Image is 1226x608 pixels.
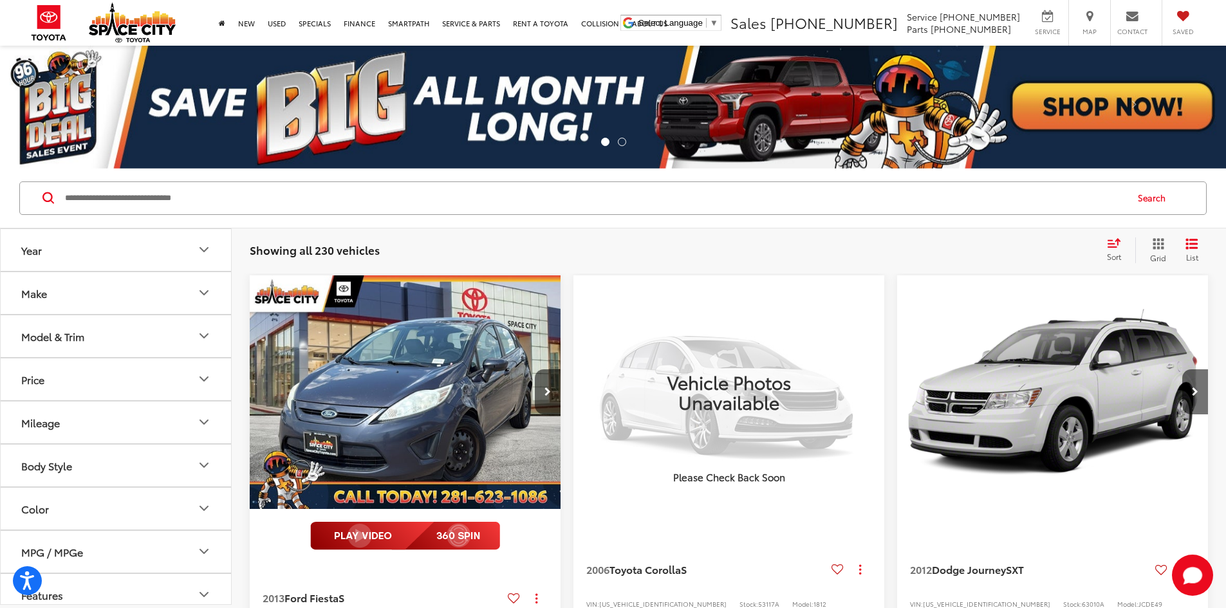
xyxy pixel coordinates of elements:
button: List View [1176,237,1208,263]
div: Features [196,587,212,602]
div: 2013 Ford Fiesta S 0 [249,275,562,509]
span: Service [1033,27,1062,36]
button: Body StyleBody Style [1,445,232,486]
span: Contact [1117,27,1147,36]
span: 2012 [910,562,932,576]
span: Dodge Journey [932,562,1006,576]
div: Year [21,244,42,256]
div: Model & Trim [21,330,84,342]
a: Select Language​ [638,18,718,28]
div: Color [196,501,212,516]
span: ​ [706,18,707,28]
span: dropdown dots [859,564,861,575]
img: 2012 Dodge Journey SXT [896,275,1209,510]
button: Search [1126,182,1184,214]
div: Mileage [21,416,60,428]
span: S [681,562,687,576]
input: Search by Make, Model, or Keyword [64,183,1126,214]
button: Select sort value [1101,237,1135,263]
img: full motion video [310,522,500,550]
a: 2012Dodge JourneySXT [910,562,1150,576]
a: 2006Toyota CorollaS [586,562,826,576]
a: VIEW_DETAILS [573,275,884,508]
span: 2006 [586,562,609,576]
div: Mileage [196,414,212,430]
span: Toyota Corolla [609,562,681,576]
button: MileageMileage [1,401,232,443]
button: MPG / MPGeMPG / MPGe [1,531,232,573]
div: 2012 Dodge Journey SXT 0 [896,275,1209,509]
div: Model & Trim [196,328,212,344]
button: ColorColor [1,488,232,530]
button: MakeMake [1,272,232,314]
div: MPG / MPGe [21,546,83,558]
button: Actions [849,558,871,580]
div: Make [196,285,212,300]
span: S [339,590,344,605]
button: Grid View [1135,237,1176,263]
a: 2013 Ford Fiesta S2013 Ford Fiesta S2013 Ford Fiesta S2013 Ford Fiesta S [249,275,562,509]
a: 2013Ford FiestaS [263,591,503,605]
div: Make [21,287,47,299]
span: [PHONE_NUMBER] [770,12,898,33]
span: [PHONE_NUMBER] [940,10,1020,23]
span: [PHONE_NUMBER] [931,23,1011,35]
button: PricePrice [1,358,232,400]
span: Service [907,10,937,23]
span: dropdown dots [535,593,537,603]
button: Model & TrimModel & Trim [1,315,232,357]
span: Select Language [638,18,703,28]
div: Body Style [21,459,72,472]
span: Sort [1107,251,1121,262]
div: MPG / MPGe [196,544,212,559]
span: Grid [1150,252,1166,263]
span: Parts [907,23,928,35]
img: Vehicle Photos Unavailable Please Check Back Soon [573,275,884,508]
img: Space City Toyota [89,3,176,42]
img: 2013 Ford Fiesta S [249,275,562,510]
span: Ford Fiesta [284,590,339,605]
div: Features [21,589,63,601]
div: Price [196,371,212,387]
button: YearYear [1,229,232,271]
div: Price [21,373,44,385]
button: Next image [1182,369,1208,414]
div: Color [21,502,49,515]
span: List [1185,252,1198,263]
a: 2012 Dodge Journey SXT2012 Dodge Journey SXT2012 Dodge Journey SXT2012 Dodge Journey SXT [896,275,1209,509]
span: Sales [730,12,766,33]
button: Toggle Chat Window [1172,555,1213,596]
span: ▼ [710,18,718,28]
span: Saved [1169,27,1197,36]
span: 2013 [263,590,284,605]
div: Body Style [196,457,212,473]
span: Map [1075,27,1104,36]
button: Next image [535,369,561,414]
span: SXT [1006,562,1024,576]
span: Showing all 230 vehicles [250,242,380,257]
svg: Start Chat [1172,555,1213,596]
div: Year [196,242,212,257]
